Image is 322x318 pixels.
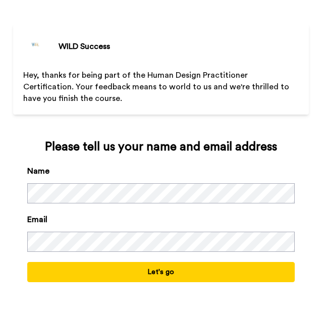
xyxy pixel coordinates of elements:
label: Email [27,214,47,226]
div: Please tell us your name and email address [27,139,295,155]
label: Name [27,165,49,177]
span: Hey, thanks for being part of the Human Design Practitioner Certification. Your feedback means to... [23,71,291,102]
button: Let's go [27,262,295,282]
div: WILD Success [59,40,110,52]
